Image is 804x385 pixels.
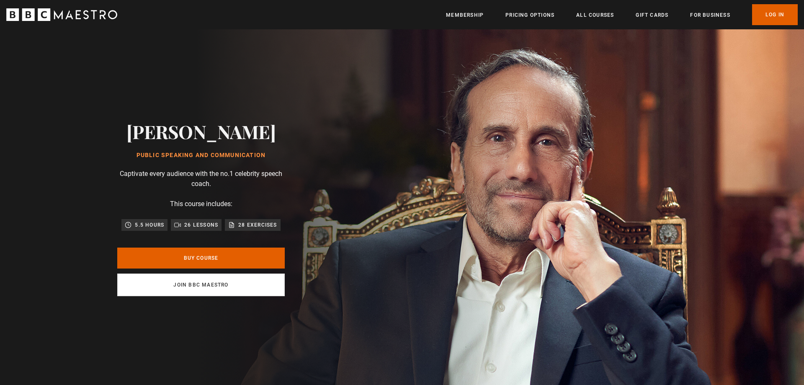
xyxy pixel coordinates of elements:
[576,11,614,19] a: All Courses
[117,274,285,296] a: Join BBC Maestro
[170,199,232,209] p: This course includes:
[505,11,554,19] a: Pricing Options
[690,11,730,19] a: For business
[238,221,277,229] p: 28 exercises
[446,11,484,19] a: Membership
[636,11,668,19] a: Gift Cards
[6,8,117,21] svg: BBC Maestro
[126,121,276,142] h2: [PERSON_NAME]
[117,248,285,269] a: Buy Course
[117,169,285,189] p: Captivate every audience with the no.1 celebrity speech coach.
[752,4,798,25] a: Log In
[135,221,164,229] p: 5.5 hours
[126,152,276,159] h1: Public Speaking and Communication
[446,4,798,25] nav: Primary
[184,221,218,229] p: 26 lessons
